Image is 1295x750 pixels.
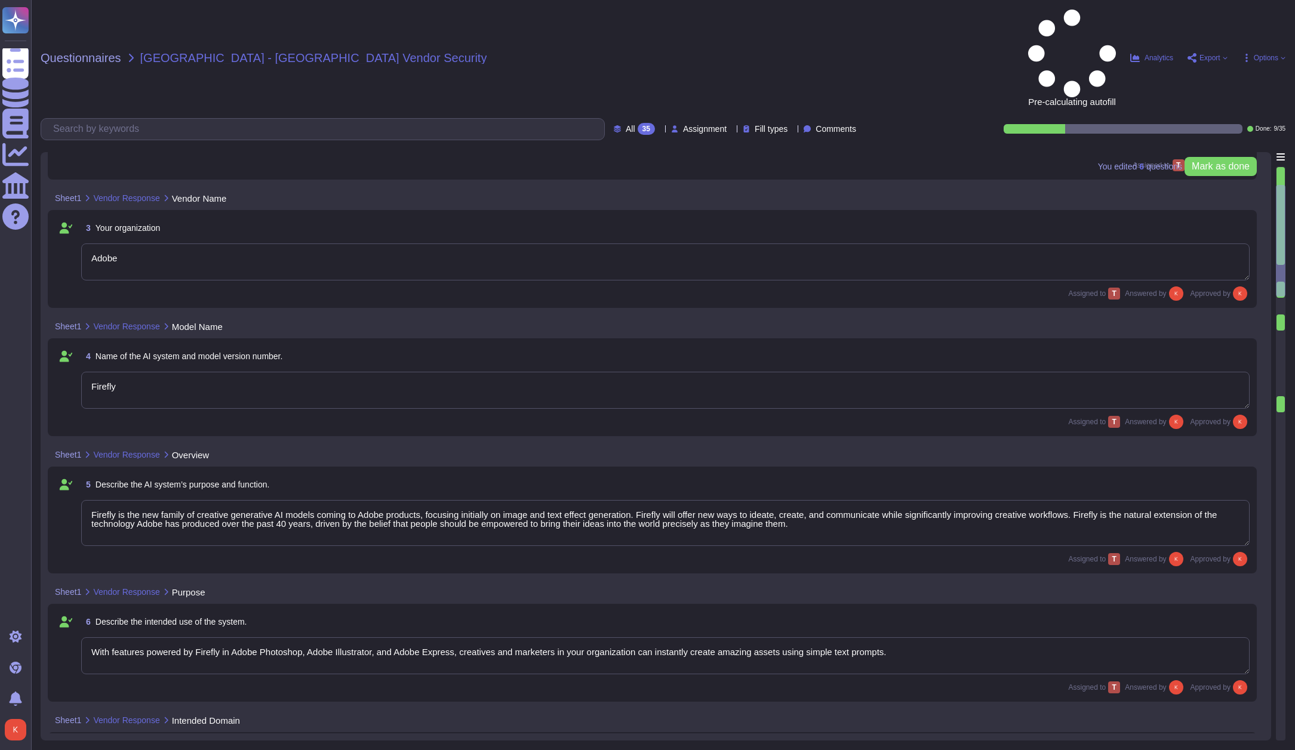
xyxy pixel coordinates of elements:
span: All [626,125,635,133]
span: Overview [172,450,210,459]
img: user [1233,680,1247,695]
span: Approved by [1191,418,1231,425]
img: user [1233,415,1247,429]
span: 6 [81,618,91,626]
span: Options [1254,54,1278,61]
span: Your organization [96,223,160,233]
button: Analytics [1130,53,1173,63]
div: T [1108,553,1120,565]
span: Answered by [1125,684,1166,691]
span: Vendor Response [93,450,159,459]
b: 6 [1139,162,1144,171]
textarea: Firefly is the new family of creative generative AI models coming to Adobe products, focusing ini... [81,500,1250,546]
span: [GEOGRAPHIC_DATA] - [GEOGRAPHIC_DATA] Vendor Security [140,52,487,64]
span: Assigned to [1069,288,1121,300]
span: Vendor Name [172,194,227,203]
img: user [1169,552,1183,566]
img: user [1233,552,1247,566]
span: Vendor Response [93,588,159,596]
span: Sheet1 [55,588,81,596]
span: Pre-calculating autofill [1028,10,1116,106]
span: Export [1199,54,1220,61]
span: Assignment [683,125,727,133]
span: Vendor Response [93,322,159,331]
span: Assigned to [1069,681,1121,693]
textarea: With features powered by Firefly in Adobe Photoshop, Adobe Illustrator, and Adobe Express, creati... [81,637,1250,674]
span: 3 [81,224,91,232]
span: Vendor Response [93,716,159,724]
span: Fill types [755,125,788,133]
img: user [1169,415,1183,429]
input: Search by keywords [47,119,604,140]
span: Name of the AI system and model version number. [96,351,283,361]
img: user [1169,680,1183,695]
div: T [1108,288,1120,300]
span: Approved by [1191,290,1231,297]
span: Describe the AI system’s purpose and function. [96,480,270,489]
span: Comments [816,125,856,133]
span: Approved by [1191,555,1231,563]
div: T [1108,681,1120,693]
span: Analytics [1145,54,1173,61]
span: Questionnaires [41,52,121,64]
textarea: Firefly [81,372,1250,409]
span: Answered by [1125,290,1166,297]
div: 35 [638,123,655,135]
span: Model Name [172,322,223,331]
button: Mark as done [1185,157,1257,176]
img: user [1169,286,1183,301]
button: user [2,717,35,743]
span: 4 [81,352,91,360]
span: Done: [1256,126,1272,132]
span: Sheet1 [55,450,81,459]
span: Assigned to [1069,416,1121,428]
span: Purpose [172,588,205,597]
img: user [1233,286,1247,301]
span: Sheet1 [55,322,81,331]
span: Vendor Response [93,194,159,202]
span: Answered by [1125,555,1166,563]
img: user [5,719,26,740]
span: Sheet1 [55,716,81,724]
div: T [1108,416,1120,428]
span: Answered by [1125,418,1166,425]
span: You edited question s [1098,162,1182,171]
span: 5 [81,480,91,489]
span: Intended Domain [172,716,240,725]
span: 9 / 35 [1274,126,1285,132]
span: Describe the intended use of the system. [96,617,247,626]
span: Mark as done [1192,162,1250,171]
span: Approved by [1191,684,1231,691]
textarea: Adobe [81,243,1250,280]
span: Sheet1 [55,194,81,202]
span: Assigned to [1069,553,1121,565]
